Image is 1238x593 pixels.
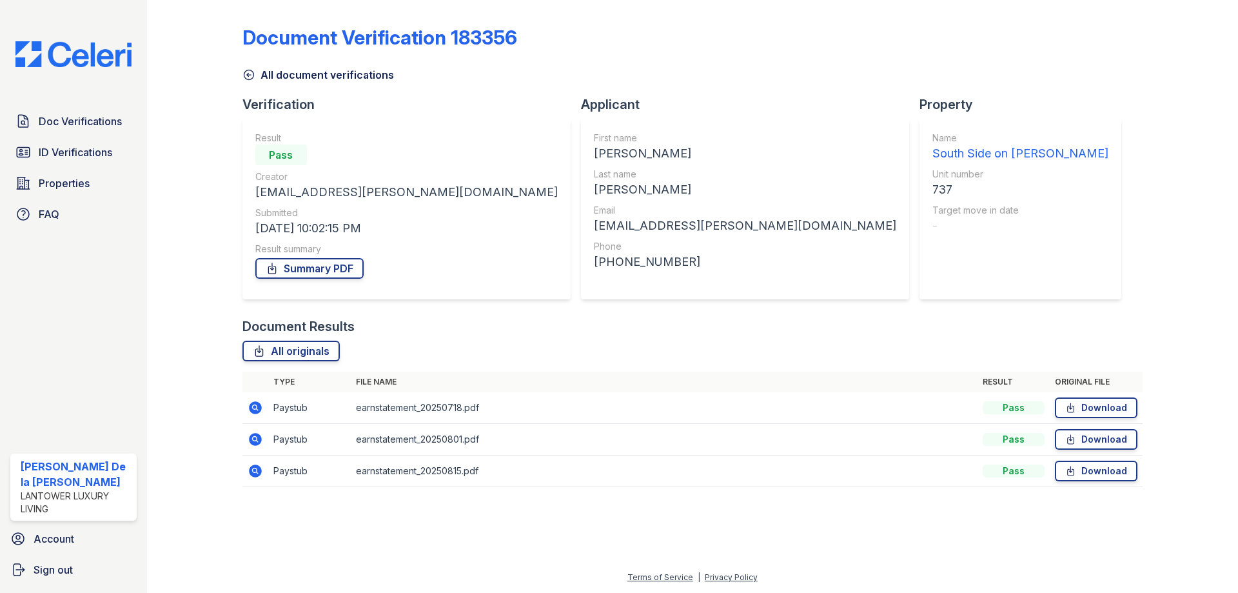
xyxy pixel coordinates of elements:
div: Document Verification 183356 [242,26,517,49]
div: - [932,217,1108,235]
div: Pass [983,401,1045,414]
div: Applicant [581,95,919,114]
div: Verification [242,95,581,114]
a: Download [1055,397,1137,418]
div: Creator [255,170,558,183]
a: Properties [10,170,137,196]
div: | [698,572,700,582]
div: Submitted [255,206,558,219]
td: earnstatement_20250718.pdf [351,392,978,424]
th: File name [351,372,978,392]
span: Account [34,531,74,547]
span: ID Verifications [39,145,112,160]
td: Paystub [268,392,351,424]
span: Sign out [34,562,73,578]
div: [EMAIL_ADDRESS][PERSON_NAME][DOMAIN_NAME] [255,183,558,201]
th: Type [268,372,351,392]
a: FAQ [10,201,137,227]
div: Document Results [242,317,355,336]
div: Result [255,132,558,145]
span: Doc Verifications [39,114,122,129]
td: Paystub [268,456,351,487]
a: Name South Side on [PERSON_NAME] [932,132,1108,163]
a: Terms of Service [627,572,693,582]
a: Doc Verifications [10,108,137,134]
th: Original file [1050,372,1143,392]
div: [PERSON_NAME] [594,181,896,199]
a: Summary PDF [255,258,364,279]
div: Pass [255,145,307,165]
div: [EMAIL_ADDRESS][PERSON_NAME][DOMAIN_NAME] [594,217,896,235]
a: Download [1055,461,1137,481]
div: [PERSON_NAME] [594,145,896,163]
td: earnstatement_20250801.pdf [351,424,978,456]
td: Paystub [268,424,351,456]
div: Pass [983,433,1045,446]
div: Name [932,132,1108,145]
div: First name [594,132,896,145]
div: Lantower Luxury Living [21,490,132,516]
div: Pass [983,465,1045,477]
div: South Side on [PERSON_NAME] [932,145,1108,163]
div: Email [594,204,896,217]
div: Result summary [255,243,558,256]
a: Privacy Policy [705,572,758,582]
div: Target move in date [932,204,1108,217]
a: Download [1055,429,1137,450]
img: CE_Logo_Blue-a8612792a0a2168367f1c8372b55b34899dd931a85d93a1a3d3e32e68fde9ad4.png [5,41,142,67]
a: ID Verifications [10,139,137,165]
a: Account [5,526,142,552]
div: Last name [594,168,896,181]
div: [PERSON_NAME] De la [PERSON_NAME] [21,459,132,490]
div: 737 [932,181,1108,199]
span: Properties [39,176,90,191]
div: [DATE] 10:02:15 PM [255,219,558,237]
a: Sign out [5,557,142,583]
div: Property [919,95,1132,114]
a: All document verifications [242,67,394,83]
a: All originals [242,341,340,361]
div: [PHONE_NUMBER] [594,253,896,271]
div: Unit number [932,168,1108,181]
th: Result [978,372,1050,392]
td: earnstatement_20250815.pdf [351,456,978,487]
div: Phone [594,240,896,253]
span: FAQ [39,206,59,222]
